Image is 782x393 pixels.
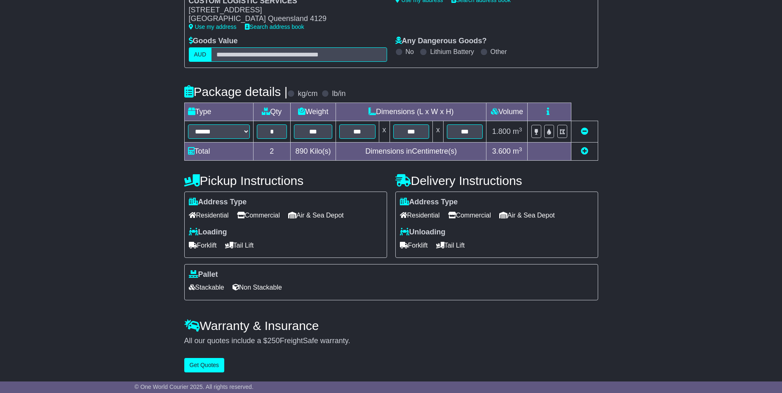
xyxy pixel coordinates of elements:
label: Lithium Battery [430,48,474,56]
span: Air & Sea Depot [499,209,555,222]
span: Air & Sea Depot [288,209,344,222]
span: Residential [400,209,440,222]
h4: Warranty & Insurance [184,319,598,332]
span: Forklift [400,239,428,252]
span: Forklift [189,239,217,252]
a: Remove this item [581,127,588,136]
div: [STREET_ADDRESS] [189,6,379,15]
td: Total [184,143,253,161]
label: Unloading [400,228,446,237]
div: All our quotes include a $ FreightSafe warranty. [184,337,598,346]
td: Dimensions (L x W x H) [336,103,486,121]
td: x [432,121,443,143]
td: Dimensions in Centimetre(s) [336,143,486,161]
label: Address Type [400,198,458,207]
td: Volume [486,103,528,121]
a: Search address book [245,23,304,30]
span: Commercial [237,209,280,222]
span: © One World Courier 2025. All rights reserved. [134,384,254,390]
sup: 3 [519,146,522,152]
td: Kilo(s) [291,143,336,161]
a: Add new item [581,147,588,155]
span: m [513,147,522,155]
sup: 3 [519,126,522,133]
span: 890 [296,147,308,155]
span: Non Stackable [232,281,282,294]
label: Loading [189,228,227,237]
span: Stackable [189,281,224,294]
h4: Package details | [184,85,288,98]
label: Any Dangerous Goods? [395,37,487,46]
td: Type [184,103,253,121]
td: 2 [253,143,291,161]
span: Commercial [448,209,491,222]
span: 1.800 [492,127,511,136]
label: AUD [189,47,212,62]
h4: Pickup Instructions [184,174,387,187]
td: x [379,121,390,143]
span: 250 [268,337,280,345]
a: Use my address [189,23,237,30]
span: m [513,127,522,136]
div: [GEOGRAPHIC_DATA] Queensland 4129 [189,14,379,23]
button: Get Quotes [184,358,225,372]
label: Goods Value [189,37,238,46]
span: Tail Lift [436,239,465,252]
span: Residential [189,209,229,222]
label: Address Type [189,198,247,207]
span: 3.600 [492,147,511,155]
label: lb/in [332,89,345,98]
label: kg/cm [298,89,317,98]
label: Other [491,48,507,56]
h4: Delivery Instructions [395,174,598,187]
td: Qty [253,103,291,121]
label: No [406,48,414,56]
label: Pallet [189,270,218,279]
span: Tail Lift [225,239,254,252]
td: Weight [291,103,336,121]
